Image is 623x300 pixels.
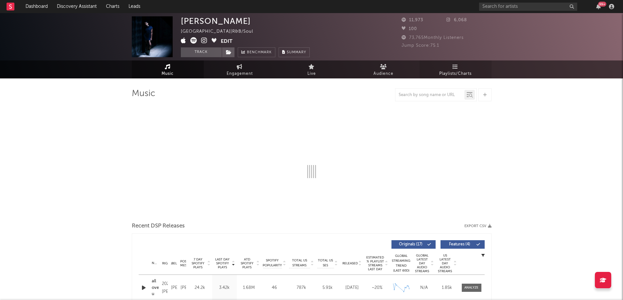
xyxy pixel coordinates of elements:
span: Jump Score: 75.1 [402,43,439,48]
span: Released [342,261,358,265]
button: Originals(17) [391,240,436,249]
span: 73,765 Monthly Listeners [402,36,464,40]
span: Copyright [153,261,172,265]
a: Benchmark [238,47,275,57]
div: 1.85k [437,285,457,291]
div: [PERSON_NAME] [181,16,251,26]
a: Audience [348,60,420,78]
span: Total US Streams [289,258,310,268]
span: Originals ( 17 ) [396,242,426,246]
span: Total US SES [317,258,334,268]
span: 7 Day Spotify Plays [189,258,207,269]
button: Export CSV [464,224,492,228]
input: Search for artists [479,3,577,11]
div: Global Streaming Trend (Last 60D) [391,254,411,273]
span: Audience [373,70,393,78]
a: all over u [152,278,159,297]
span: Estimated % Playlist Streams Last Day [366,256,384,271]
span: 100 [402,27,417,31]
span: ATD Spotify Plays [238,258,256,269]
span: Benchmark [247,49,272,57]
div: [GEOGRAPHIC_DATA] | R&B/Soul [181,28,261,36]
a: Playlists/Charts [420,60,492,78]
span: Live [307,70,316,78]
div: 1.68M [238,285,260,291]
span: Recent DSP Releases [132,222,185,230]
button: Edit [221,37,233,45]
span: Engagement [227,70,253,78]
span: 6,068 [446,18,467,22]
div: [PERSON_NAME] [181,284,186,292]
div: N/A [414,285,434,291]
span: Last Day Spotify Plays [214,258,231,269]
a: Music [132,60,204,78]
div: 46 [263,285,286,291]
div: [PERSON_NAME] [171,284,177,292]
span: Summary [287,51,306,54]
span: Playlists/Charts [439,70,472,78]
div: 24.2k [189,285,211,291]
span: Music [162,70,174,78]
a: Live [276,60,348,78]
input: Search by song name or URL [395,92,464,98]
div: 787k [289,285,314,291]
span: Features ( 4 ) [445,242,475,246]
div: 5.91k [317,285,338,291]
div: 3.42k [214,285,235,291]
span: Global Latest Day Audio Streams [414,254,430,273]
span: 11,973 [402,18,423,22]
button: Track [181,47,222,57]
div: ~ 20 % [366,285,388,291]
span: Label [168,261,177,265]
div: 99 + [598,2,606,7]
div: [DATE] [341,285,363,291]
span: US Latest Day Audio Streams [437,254,453,273]
div: Name [152,261,159,266]
button: 99+ [596,4,601,9]
button: Summary [279,47,310,57]
button: Features(4) [441,240,485,249]
span: Spotify Popularity [263,258,282,268]
div: 2024 [PERSON_NAME] [162,280,168,296]
a: Engagement [204,60,276,78]
span: Composer Names [172,259,190,267]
